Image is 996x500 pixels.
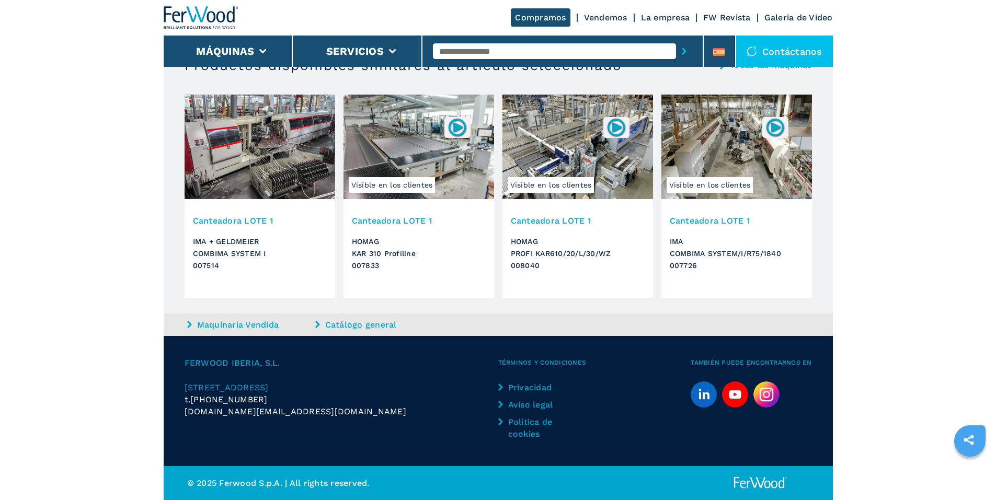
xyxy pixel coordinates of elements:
a: Canteadora LOTE 1 HOMAG PROFI KAR610/20/L/30/WZVisible en los clientes008040Canteadora LOTE 1HOMA... [502,95,653,298]
a: La empresa [641,13,690,22]
button: Máquinas [196,45,254,57]
h3: Canteadora LOTE 1 [352,215,486,227]
a: Vendemos [584,13,627,22]
a: Canteadora LOTE 1 IMA + GELDMEIER COMBIMA SYSTEM ICanteadora LOTE 1IMA + GELDMEIERCOMBIMA SYSTEM ... [185,95,335,298]
span: [PHONE_NUMBER] [190,393,268,405]
span: Visible en los clientes [349,177,436,193]
img: 007726 [765,117,785,137]
button: submit-button [676,39,692,63]
a: Compramos [511,8,570,27]
img: Instagram [753,381,780,408]
p: © 2025 Ferwood S.p.A. | All rights reserved. [187,477,498,489]
a: Privacidad [498,381,573,393]
a: Maquinaria Vendida [187,319,313,331]
div: Contáctanos [736,36,833,67]
img: Canteadora LOTE 1 HOMAG KAR 310 Profiline [344,95,494,199]
a: Canteadora LOTE 1 IMA COMBIMA SYSTEM/I/R75/1840Visible en los clientes007726Canteadora LOTE 1IMAC... [661,95,812,298]
iframe: Chat [952,453,988,492]
a: youtube [722,381,748,408]
span: [STREET_ADDRESS] [185,382,269,392]
span: Términos y condiciones [498,357,691,369]
span: También puede encontrarnos en [691,357,811,369]
h3: HOMAG PROFI KAR610/20/L/30/WZ 008040 [511,236,645,272]
h3: HOMAG KAR 310 Profiline 007833 [352,236,486,272]
img: Canteadora LOTE 1 IMA + GELDMEIER COMBIMA SYSTEM I [185,95,335,199]
a: Política de cookies [498,416,573,440]
span: [DOMAIN_NAME][EMAIL_ADDRESS][DOMAIN_NAME] [185,405,406,417]
span: Visible en los clientes [667,177,753,193]
h3: IMA COMBIMA SYSTEM/I/R75/1840 007726 [670,236,804,272]
h3: Canteadora LOTE 1 [511,215,645,227]
div: t. [185,393,498,405]
img: Ferwood [732,476,788,490]
h3: Canteadora LOTE 1 [670,215,804,227]
img: 008040 [606,117,626,137]
button: Servicios [326,45,384,57]
img: 007833 [447,117,467,137]
img: Ferwood [164,6,239,29]
a: FW Revista [703,13,751,22]
a: Canteadora LOTE 1 HOMAG KAR 310 ProfilineVisible en los clientes007833Canteadora LOTE 1HOMAGKAR 3... [344,95,494,298]
img: Canteadora LOTE 1 IMA COMBIMA SYSTEM/I/R75/1840 [661,95,812,199]
a: Aviso legal [498,399,573,411]
a: sharethis [956,427,982,453]
span: Ferwood Iberia, S.L. [185,357,498,369]
img: Canteadora LOTE 1 HOMAG PROFI KAR610/20/L/30/WZ [502,95,653,199]
a: [STREET_ADDRESS] [185,381,498,393]
span: Visible en los clientes [508,177,594,193]
h3: IMA + GELDMEIER COMBIMA SYSTEM I 007514 [193,236,327,272]
h3: Canteadora LOTE 1 [193,215,327,227]
a: Catálogo general [315,319,441,331]
a: linkedin [691,381,717,408]
a: Todas las máquinas [730,61,812,69]
a: Galeria de Video [764,13,833,22]
img: Contáctanos [747,46,757,56]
